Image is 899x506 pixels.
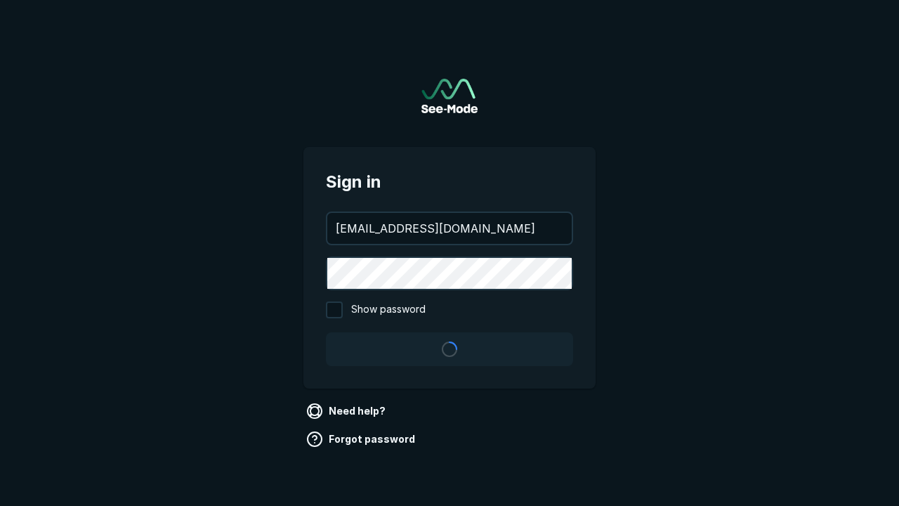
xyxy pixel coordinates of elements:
input: your@email.com [327,213,572,244]
a: Go to sign in [421,79,478,113]
a: Forgot password [303,428,421,450]
a: Need help? [303,400,391,422]
span: Show password [351,301,426,318]
span: Sign in [326,169,573,195]
img: See-Mode Logo [421,79,478,113]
